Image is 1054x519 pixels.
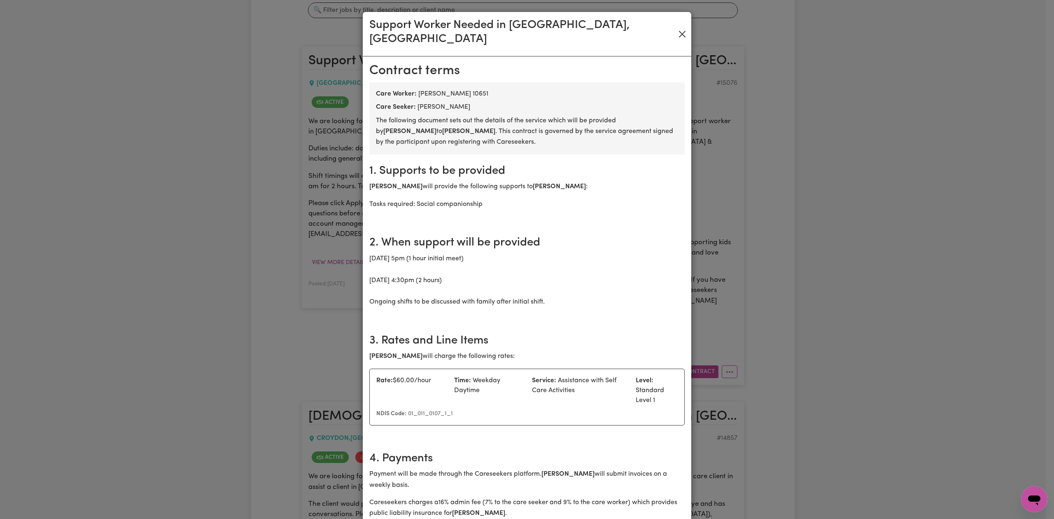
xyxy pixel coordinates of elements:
p: The following document sets out the details of the service which will be provided by to . This co... [376,115,678,148]
div: [PERSON_NAME] 10651 [376,89,678,99]
p: will provide the following supports to : [369,181,685,192]
strong: Service: [532,377,556,384]
h2: 3. Rates and Line Items [369,334,685,348]
p: Payment will be made through the Careseekers platform. will submit invoices on a weekly basis. [369,469,685,491]
b: [PERSON_NAME] [533,183,586,190]
iframe: Button to launch messaging window [1021,486,1047,512]
div: [PERSON_NAME] [376,102,678,112]
p: Tasks required: Social companionship [369,199,685,210]
div: $ 60.00 /hour [371,376,449,405]
b: [PERSON_NAME] [541,471,595,477]
div: Weekday Daytime [449,376,527,405]
div: Standard Level 1 [631,376,683,405]
strong: Time: [454,377,471,384]
h2: 2. When support will be provided [369,236,685,250]
b: Care Worker: [376,91,417,97]
b: [PERSON_NAME] [369,353,422,360]
p: [DATE] 5pm (1 hour initial meet) [DATE] 4:30pm (2 hours) Ongoing shifts to be discussed with fami... [369,253,685,308]
h2: Contract terms [369,63,685,79]
div: Assistance with Self Care Activities [527,376,631,405]
h2: 4. Payments [369,452,685,466]
strong: Level: [636,377,653,384]
h3: Support Worker Needed in [GEOGRAPHIC_DATA], [GEOGRAPHIC_DATA] [369,19,676,46]
b: [PERSON_NAME] [383,128,436,135]
h2: 1. Supports to be provided [369,164,685,178]
p: Careseekers charges a 16 % admin fee ( 7 % to the care seeker and 9% to the care worker) which pr... [369,497,685,519]
b: Care Seeker: [376,104,416,110]
b: [PERSON_NAME] [442,128,495,135]
strong: NDIS Code: [376,411,406,417]
small: 01_011_0107_1_1 [376,411,453,417]
b: [PERSON_NAME] [369,183,422,190]
p: will charge the following rates: [369,351,685,362]
button: Close [676,28,688,41]
strong: Rate: [376,377,393,384]
b: [PERSON_NAME] [452,510,505,517]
